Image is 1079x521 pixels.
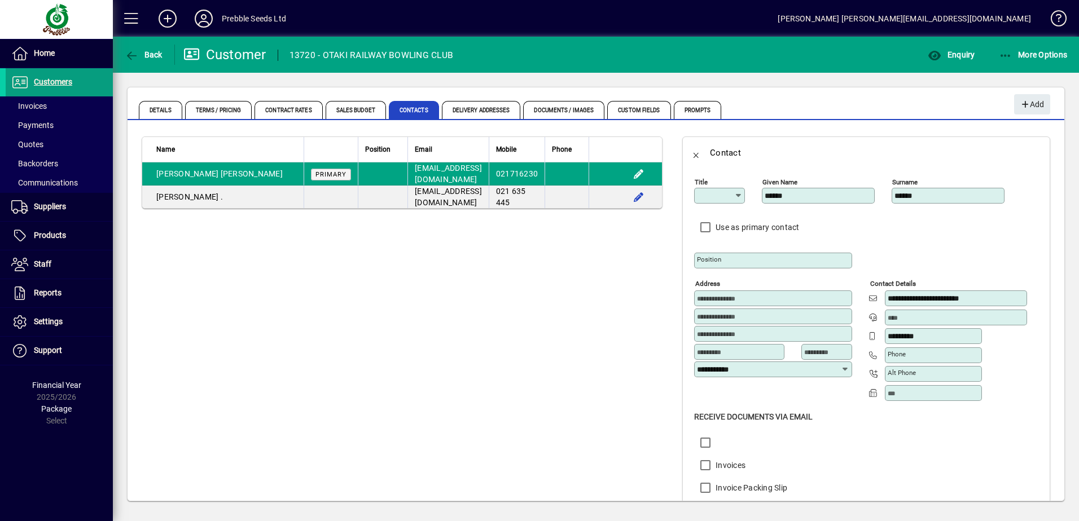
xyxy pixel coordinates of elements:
[365,143,401,156] div: Position
[892,178,918,186] mat-label: Surname
[710,144,741,162] div: Contact
[255,101,322,119] span: Contract Rates
[34,259,51,268] span: Staff
[6,135,113,154] a: Quotes
[928,50,975,59] span: Enquiry
[713,222,800,233] label: Use as primary contact
[415,143,482,156] div: Email
[695,178,708,186] mat-label: Title
[11,121,54,130] span: Payments
[221,169,283,178] span: [PERSON_NAME]
[683,139,710,166] button: Back
[156,143,297,156] div: Name
[156,143,175,156] span: Name
[888,350,906,358] mat-label: Phone
[34,231,66,240] span: Products
[11,140,43,149] span: Quotes
[6,222,113,250] a: Products
[34,48,55,58] span: Home
[139,101,182,119] span: Details
[888,369,916,377] mat-label: Alt Phone
[996,45,1071,65] button: More Options
[186,8,222,29] button: Profile
[713,460,745,471] label: Invoices
[694,412,813,421] span: Receive Documents Via Email
[315,171,346,178] span: Primary
[415,164,482,184] span: [EMAIL_ADDRESS][DOMAIN_NAME]
[6,308,113,336] a: Settings
[6,116,113,135] a: Payments
[999,50,1068,59] span: More Options
[6,193,113,221] a: Suppliers
[389,101,439,119] span: Contacts
[11,101,47,111] span: Invoices
[11,178,78,187] span: Communications
[778,10,1031,28] div: [PERSON_NAME] [PERSON_NAME][EMAIL_ADDRESS][DOMAIN_NAME]
[34,77,72,86] span: Customers
[6,250,113,279] a: Staff
[415,143,432,156] span: Email
[1014,94,1050,114] button: Add
[11,159,58,168] span: Backorders
[6,39,113,68] a: Home
[496,143,538,156] div: Mobile
[113,45,175,65] app-page-header-button: Back
[523,101,604,119] span: Documents / Images
[1020,95,1044,114] span: Add
[290,46,454,64] div: 13720 - OTAKI RAILWAY BOWLING CLUB
[150,8,186,29] button: Add
[552,143,582,156] div: Phone
[1042,2,1065,39] a: Knowledge Base
[34,202,66,211] span: Suppliers
[6,279,113,307] a: Reports
[185,101,252,119] span: Terms / Pricing
[496,169,538,178] span: 021716230
[34,317,63,326] span: Settings
[122,45,165,65] button: Back
[496,143,516,156] span: Mobile
[156,192,218,201] span: [PERSON_NAME]
[552,143,572,156] span: Phone
[183,46,266,64] div: Customer
[925,45,977,65] button: Enquiry
[34,288,62,297] span: Reports
[32,381,81,390] span: Financial Year
[6,96,113,116] a: Invoices
[222,10,286,28] div: Prebble Seeds Ltd
[34,346,62,355] span: Support
[607,101,670,119] span: Custom Fields
[6,154,113,173] a: Backorders
[221,192,223,201] span: .
[762,178,797,186] mat-label: Given name
[442,101,521,119] span: Delivery Addresses
[41,404,72,413] span: Package
[125,50,163,59] span: Back
[697,255,721,263] mat-label: Position
[6,173,113,192] a: Communications
[415,187,482,207] span: [EMAIL_ADDRESS][DOMAIN_NAME]
[713,482,787,493] label: Invoice Packing Slip
[6,337,113,365] a: Support
[326,101,386,119] span: Sales Budget
[674,101,722,119] span: Prompts
[365,143,391,156] span: Position
[156,169,218,178] span: [PERSON_NAME]
[496,187,526,207] span: 021 635 445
